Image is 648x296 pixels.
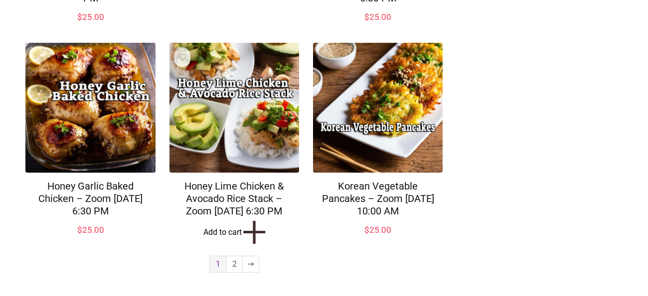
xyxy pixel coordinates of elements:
bdi: 25.00 [77,12,104,22]
img: Honey Garlic Baked Chicken – Zoom Monday March 24, 2025 @ 6:30 PM [25,43,155,172]
bdi: 25.00 [364,12,391,22]
span: + [388,23,409,30]
a: Honey Lime Chicken & Avocado Rice Stack – Zoom [DATE] 6:30 PM [184,180,284,217]
img: Korean Vegetable Pancakes – Zoom Sunday May 18th, 2025 @ 10:00 AM [313,43,443,172]
a: Add to cart+ [25,19,155,34]
bdi: 25.00 [221,219,248,229]
span: $ [364,12,369,22]
span: $ [77,12,82,22]
bdi: 25.00 [364,225,391,235]
span: + [101,236,121,243]
a: Add to cart+ [25,232,155,247]
bdi: 25.00 [77,225,104,235]
span: + [242,227,267,237]
a: Honey Garlic Baked Chicken – Zoom [DATE] 6:30 PM [38,180,143,217]
a: Add to cart+ [169,224,299,240]
a: Page 2 [226,256,242,272]
span: Page 1 [210,256,226,272]
span: $ [221,219,226,229]
span: + [101,23,121,30]
a: Add to cart+ [313,232,443,247]
span: $ [77,225,82,235]
nav: Product Pagination [25,255,444,290]
span: + [388,236,409,243]
img: Honey Lime Chicken & Avocado Rice Stack – Zoom Monday Aug 11, 2025 @ 6:30 PM [169,43,299,172]
a: → [243,256,259,272]
a: Add to cart+ [313,19,443,34]
span: $ [364,225,369,235]
a: Korean Vegetable Pancakes – Zoom [DATE] 10:00 AM [322,180,434,217]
